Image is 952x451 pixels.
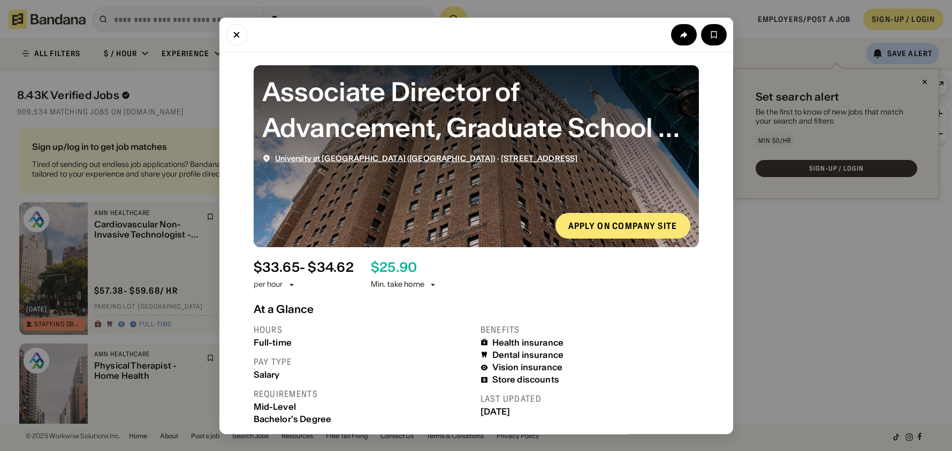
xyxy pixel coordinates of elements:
div: At a Glance [254,302,699,315]
div: Health insurance [492,337,564,347]
a: University at [GEOGRAPHIC_DATA] ([GEOGRAPHIC_DATA]) [275,153,496,163]
div: $ 33.65 - $34.62 [254,259,354,275]
div: Store discounts [492,374,559,385]
div: Dental insurance [492,349,564,360]
div: [DATE] [481,407,699,417]
div: Pay type [254,356,472,367]
div: per hour [254,279,283,290]
div: Vision insurance [492,362,563,372]
div: Mid-Level [254,401,472,411]
a: [STREET_ADDRESS] [501,153,577,163]
div: · [275,154,578,163]
div: Hours [254,324,472,335]
div: Associate Director of Advancement, Graduate School of Education [262,73,690,145]
div: Last updated [481,393,699,404]
div: $ 25.90 [371,259,417,275]
button: Close [226,24,247,45]
div: Full-time [254,337,472,347]
div: Apply on company site [568,221,677,230]
div: Salary [254,369,472,379]
div: Bachelor's Degree [254,414,472,424]
div: Min. take home [371,279,437,290]
div: Requirements [254,388,472,399]
div: Benefits [481,324,699,335]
